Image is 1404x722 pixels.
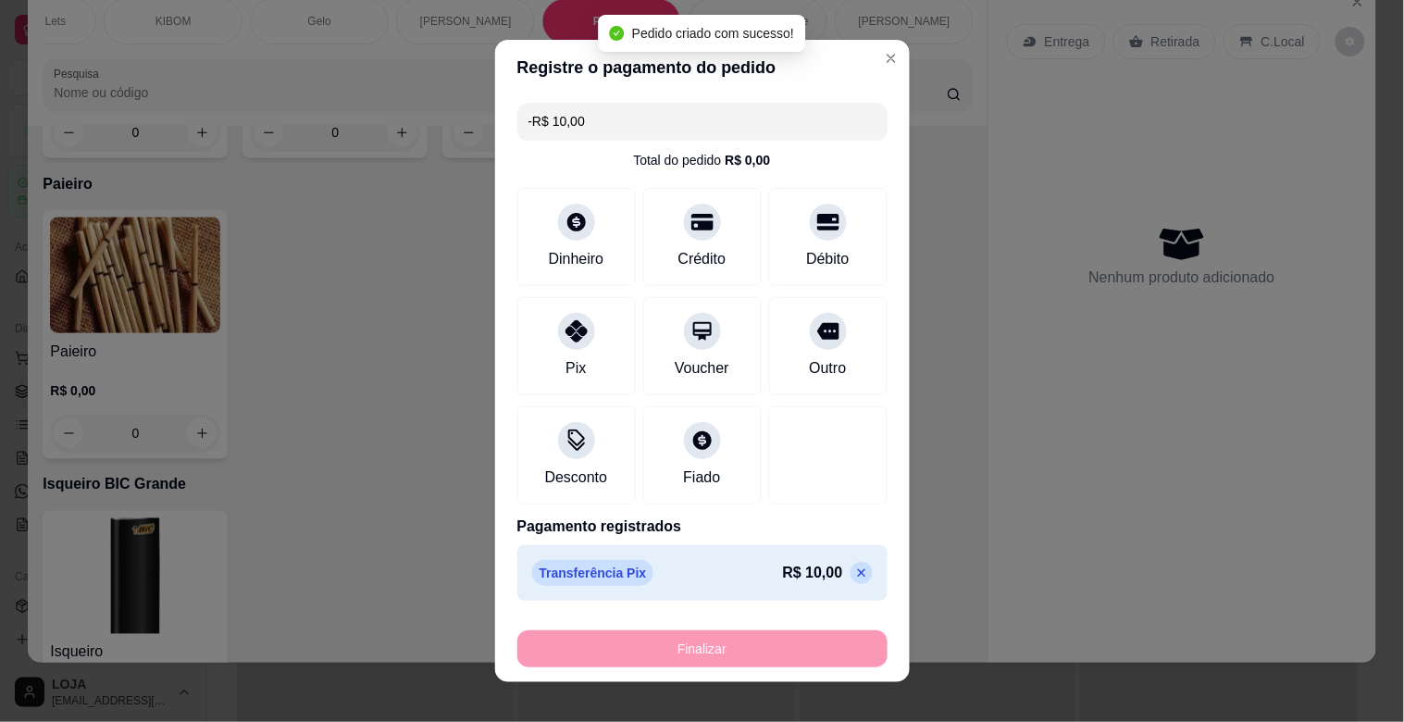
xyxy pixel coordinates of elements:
p: Transferência Pix [532,560,654,586]
div: Fiado [683,467,720,489]
p: R$ 10,00 [783,562,843,584]
div: Voucher [675,357,729,380]
span: check-circle [610,26,625,41]
button: Close [876,44,906,73]
div: Desconto [545,467,608,489]
div: Débito [806,248,849,270]
div: R$ 0,00 [725,151,770,169]
div: Crédito [678,248,727,270]
div: Total do pedido [633,151,770,169]
div: Dinheiro [549,248,604,270]
div: Pix [565,357,586,380]
span: Pedido criado com sucesso! [632,26,794,41]
div: Outro [809,357,846,380]
p: Pagamento registrados [517,516,888,538]
header: Registre o pagamento do pedido [495,40,910,95]
input: Ex.: hambúrguer de cordeiro [528,103,876,140]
